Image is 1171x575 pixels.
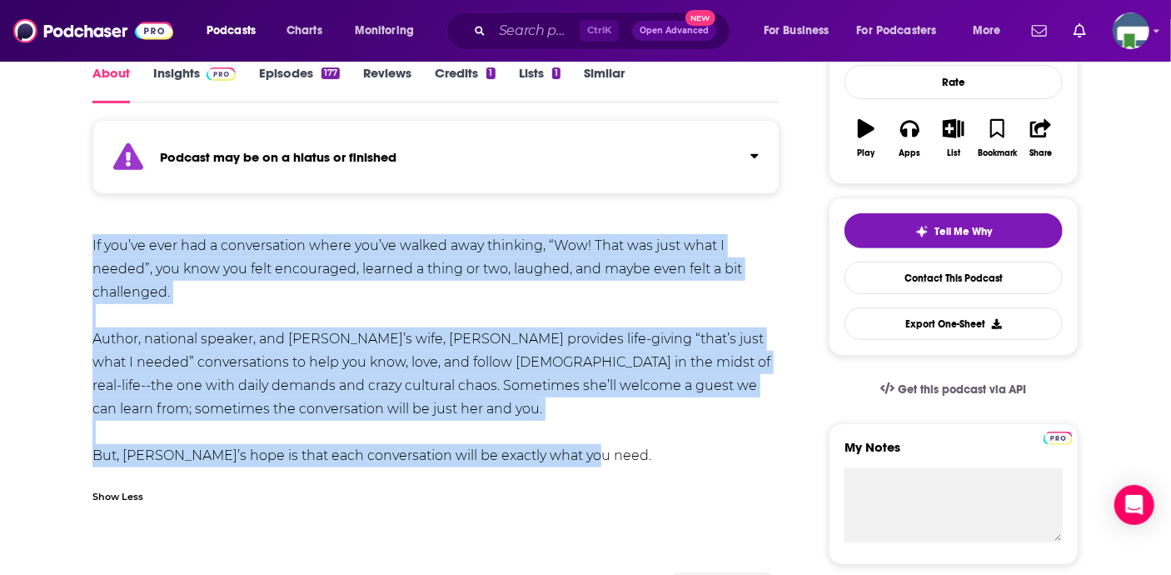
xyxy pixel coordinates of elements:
a: Similar [584,65,625,103]
img: Podchaser - Follow, Share and Rate Podcasts [13,15,173,47]
span: For Podcasters [857,19,937,42]
a: Charts [276,17,332,44]
a: Show notifications dropdown [1025,17,1054,45]
span: Open Advanced [640,27,709,35]
span: More [973,19,1001,42]
div: 1 [552,67,561,79]
div: Apps [899,148,921,158]
a: InsightsPodchaser Pro [153,65,236,103]
input: Search podcasts, credits, & more... [492,17,580,44]
button: open menu [195,17,277,44]
button: Apps [888,108,931,168]
div: Open Intercom Messenger [1114,485,1154,525]
a: Pro website [1044,429,1073,445]
img: User Profile [1113,12,1149,49]
button: Play [845,108,888,168]
button: open menu [343,17,436,44]
div: If you’ve ever had a conversation where you’ve walked away thinking, “Wow! That was just what I n... [92,234,780,467]
label: My Notes [845,439,1063,468]
section: Click to expand status details [92,130,780,194]
button: open menu [752,17,850,44]
div: Share [1029,148,1052,158]
div: List [947,148,960,158]
a: Episodes177 [259,65,340,103]
span: Charts [287,19,322,42]
img: Podchaser Pro [1044,432,1073,445]
span: For Business [764,19,830,42]
button: open menu [961,17,1022,44]
button: Bookmark [975,108,1019,168]
img: tell me why sparkle [915,225,929,238]
span: Podcasts [207,19,256,42]
span: New [685,10,715,26]
a: Get this podcast via API [867,369,1040,410]
button: Open AdvancedNew [632,21,716,41]
a: Lists1 [519,65,561,103]
button: Share [1019,108,1063,168]
span: Tell Me Why [935,225,993,238]
span: Ctrl K [580,20,619,42]
a: Reviews [363,65,411,103]
div: 177 [321,67,340,79]
div: Play [858,148,875,158]
button: Export One-Sheet [845,307,1063,340]
strong: Podcast may be on a hiatus or finished [160,149,396,165]
div: Search podcasts, credits, & more... [462,12,746,50]
span: Logged in as KCMedia [1113,12,1149,49]
img: Podchaser Pro [207,67,236,81]
button: List [932,108,975,168]
div: 1 [486,67,495,79]
div: Bookmark [978,148,1017,158]
a: Credits1 [435,65,495,103]
a: Contact This Podcast [845,262,1063,294]
a: About [92,65,130,103]
button: tell me why sparkleTell Me Why [845,213,1063,248]
span: Get this podcast via API [898,382,1027,397]
a: Show notifications dropdown [1067,17,1093,45]
span: Monitoring [355,19,414,42]
button: open menu [846,17,961,44]
div: Rate [845,65,1063,99]
button: Show profile menu [1113,12,1149,49]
